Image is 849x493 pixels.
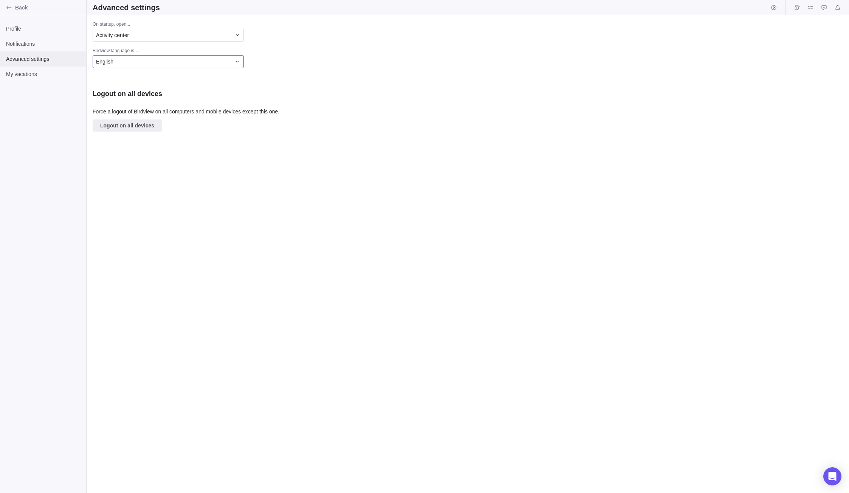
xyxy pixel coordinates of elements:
h2: Advanced settings [93,2,160,13]
span: Time logs [792,2,802,13]
a: Time logs [792,6,802,12]
span: Back [15,4,83,11]
p: Force a logout of Birdview on all computers and mobile devices except this one. [93,107,357,119]
span: My assignments [805,2,816,13]
span: Activity center [96,31,129,39]
span: Advanced settings [6,55,80,63]
span: Logout on all devices [100,121,154,130]
a: Notifications [832,6,843,12]
span: Start timer [768,2,779,13]
span: English [96,58,113,65]
a: Approval requests [819,6,829,12]
div: Birdview language is... [93,48,357,55]
span: Approval requests [819,2,829,13]
div: On startup, open... [93,21,357,29]
h3: Logout on all devices [93,89,162,98]
span: Notifications [832,2,843,13]
span: My vacations [6,70,80,78]
span: Notifications [6,40,80,48]
span: Profile [6,25,80,33]
a: My assignments [805,6,816,12]
div: Open Intercom Messenger [823,467,841,485]
span: Logout on all devices [93,119,162,132]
